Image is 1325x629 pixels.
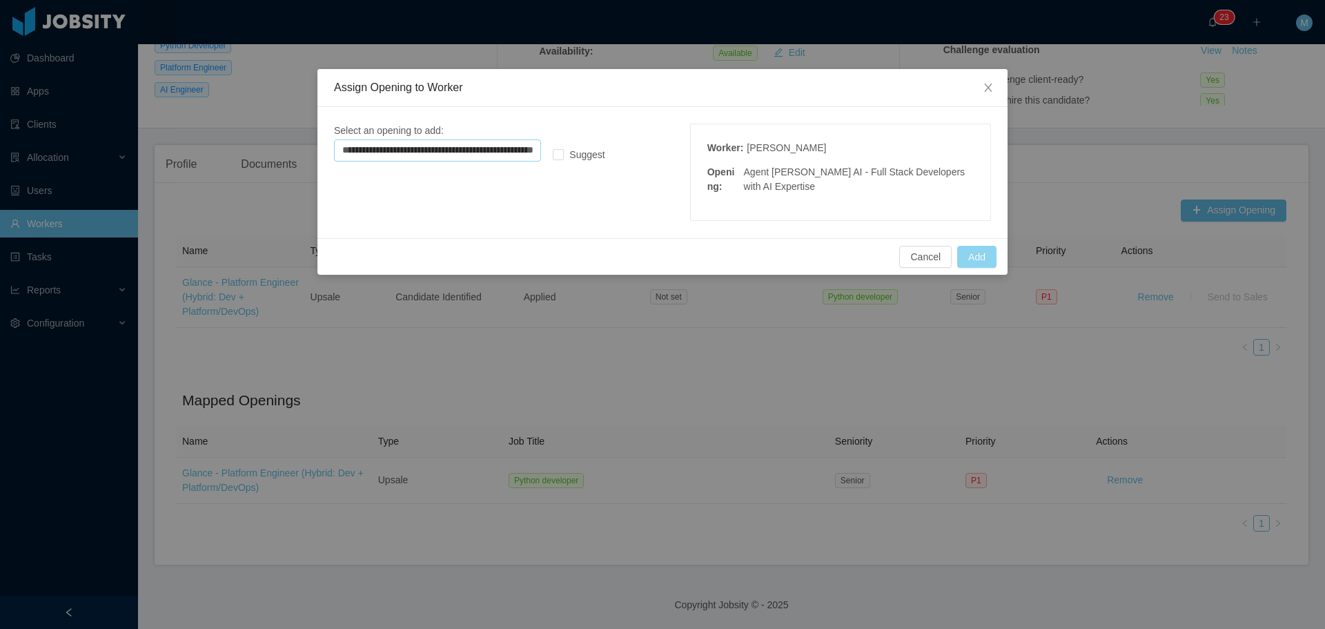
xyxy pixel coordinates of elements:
div: Assign Opening to Worker [334,80,991,95]
strong: Worker : [707,142,744,153]
i: icon: close [983,82,994,93]
span: [PERSON_NAME] [747,142,826,153]
strong: Opening : [707,166,735,192]
button: Add [957,246,997,268]
button: Cancel [899,246,952,268]
button: Close [969,69,1008,108]
span: Agent [PERSON_NAME] AI - Full Stack Developers with AI Expertise [744,166,965,192]
span: Select an opening to add: [334,125,444,136]
span: Suggest [564,149,610,160]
